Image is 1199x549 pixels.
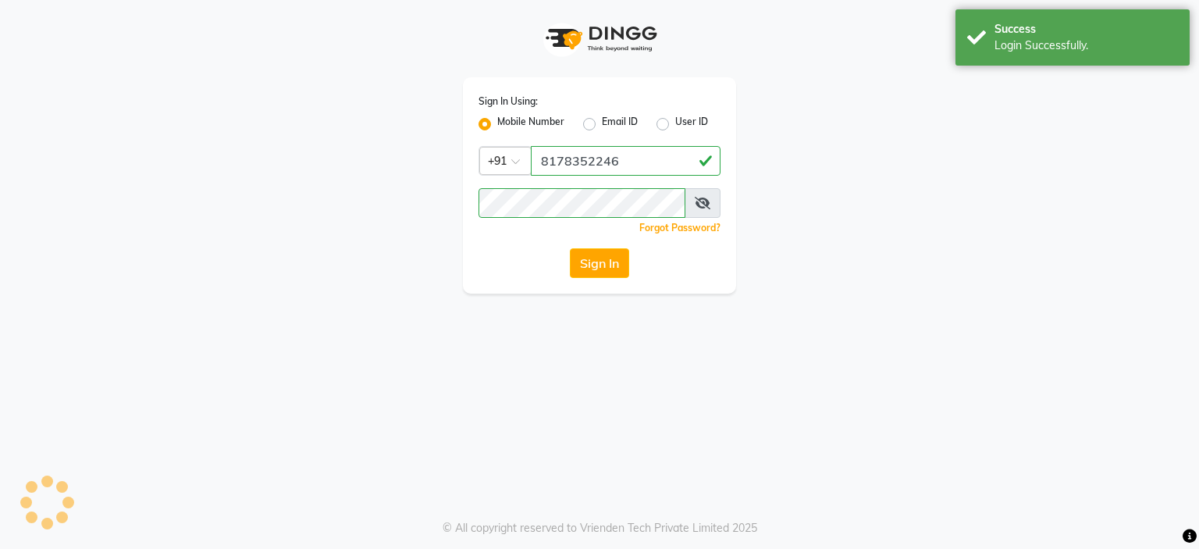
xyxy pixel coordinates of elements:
[602,115,638,134] label: Email ID
[570,248,629,278] button: Sign In
[537,16,662,62] img: logo1.svg
[531,146,720,176] input: Username
[479,94,538,109] label: Sign In Using:
[639,222,720,234] a: Forgot Password?
[497,115,564,134] label: Mobile Number
[675,115,708,134] label: User ID
[994,37,1178,54] div: Login Successfully.
[479,188,685,218] input: Username
[994,21,1178,37] div: Success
